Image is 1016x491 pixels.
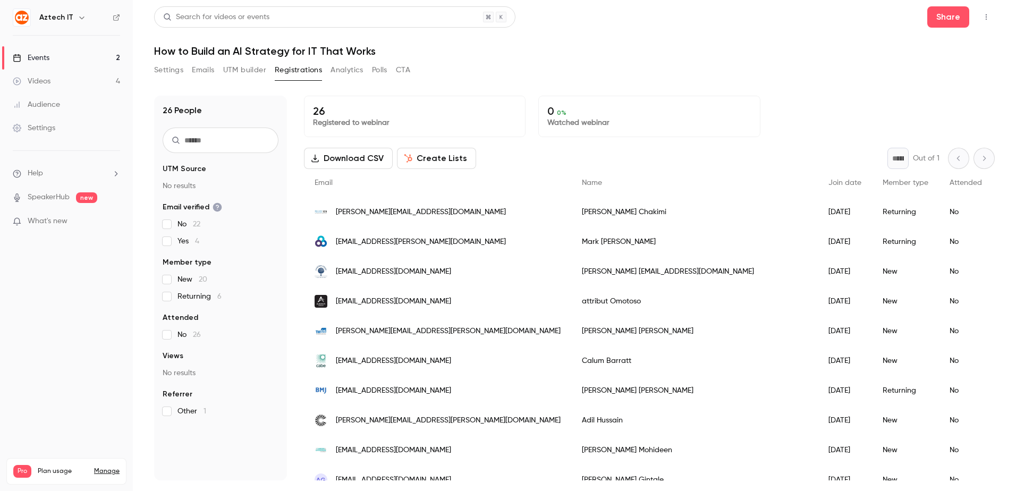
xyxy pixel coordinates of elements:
div: No [939,257,993,286]
span: What's new [28,216,67,227]
p: No results [163,368,278,378]
div: No [939,286,993,316]
div: Calum Barratt [571,346,818,376]
span: new [76,192,97,203]
span: 1 [204,408,206,415]
span: 4 [195,238,199,245]
h1: 26 People [163,104,202,117]
div: No [939,227,993,257]
div: [DATE] [818,346,872,376]
span: New [177,274,207,285]
span: [EMAIL_ADDRESS][DOMAIN_NAME] [336,445,451,456]
span: Returning [177,291,222,302]
div: Mark [PERSON_NAME] [571,227,818,257]
span: No [177,329,201,340]
div: [DATE] [818,197,872,227]
button: Analytics [331,62,363,79]
div: Audience [13,99,60,110]
span: [PERSON_NAME][EMAIL_ADDRESS][PERSON_NAME][DOMAIN_NAME] [336,415,561,426]
div: No [939,376,993,405]
div: [PERSON_NAME] [PERSON_NAME] [571,376,818,405]
span: AG [316,475,326,485]
p: 26 [313,105,517,117]
span: 26 [193,331,201,338]
div: [DATE] [818,316,872,346]
div: [DATE] [818,435,872,465]
span: Plan usage [38,467,88,476]
span: No [177,219,200,230]
div: [DATE] [818,257,872,286]
span: Other [177,406,206,417]
img: tmdocumentsolutions.com [315,325,327,337]
p: Registered to webinar [313,117,517,128]
span: Attended [950,179,982,187]
span: Yes [177,236,199,247]
div: Events [13,53,49,63]
span: UTM Source [163,164,206,174]
div: Search for videos or events [163,12,269,23]
div: [DATE] [818,376,872,405]
p: 0 [547,105,751,117]
img: theconexusgroup.com [315,414,327,427]
img: gclaw.co.uk [315,265,327,278]
div: New [872,286,939,316]
div: New [872,257,939,286]
h6: Aztech IT [39,12,73,23]
div: New [872,316,939,346]
span: 6 [217,293,222,300]
span: 20 [199,276,207,283]
li: help-dropdown-opener [13,168,120,179]
div: [PERSON_NAME] [EMAIL_ADDRESS][DOMAIN_NAME] [571,257,818,286]
div: [PERSON_NAME] [PERSON_NAME] [571,316,818,346]
img: autotechgroup.co.uk [315,295,327,308]
button: Emails [192,62,214,79]
span: [PERSON_NAME][EMAIL_ADDRESS][PERSON_NAME][DOMAIN_NAME] [336,326,561,337]
p: Watched webinar [547,117,751,128]
img: pickereurope.ac.uk [315,235,327,248]
div: Settings [13,123,55,133]
div: No [939,435,993,465]
span: [EMAIL_ADDRESS][DOMAIN_NAME] [336,355,451,367]
div: No [939,197,993,227]
button: Settings [154,62,183,79]
span: Pro [13,465,31,478]
div: New [872,435,939,465]
div: Returning [872,197,939,227]
button: CTA [396,62,410,79]
img: policenow.org.uk [315,206,327,218]
button: Polls [372,62,387,79]
span: [EMAIL_ADDRESS][PERSON_NAME][DOMAIN_NAME] [336,236,506,248]
div: Returning [872,227,939,257]
div: New [872,405,939,435]
span: [EMAIL_ADDRESS][DOMAIN_NAME] [336,385,451,396]
span: [EMAIL_ADDRESS][DOMAIN_NAME] [336,266,451,277]
div: Adil Hussain [571,405,818,435]
div: Videos [13,76,50,87]
button: Download CSV [304,148,393,169]
span: 0 % [557,109,566,116]
img: bmj.com [315,384,327,397]
span: Member type [163,257,211,268]
img: careersandenterprise.co.uk [315,444,327,456]
button: Registrations [275,62,322,79]
span: Attended [163,312,198,323]
div: No [939,316,993,346]
span: Email [315,179,333,187]
span: [EMAIL_ADDRESS][DOMAIN_NAME] [336,475,451,486]
span: 22 [193,221,200,228]
span: [EMAIL_ADDRESS][DOMAIN_NAME] [336,296,451,307]
a: SpeakerHub [28,192,70,203]
span: Join date [828,179,861,187]
span: Views [163,351,183,361]
button: Share [927,6,969,28]
h1: How to Build an AI Strategy for IT That Works [154,45,995,57]
p: Out of 1 [913,153,939,164]
a: Manage [94,467,120,476]
div: [PERSON_NAME] Chakimi [571,197,818,227]
span: Member type [883,179,928,187]
div: Returning [872,376,939,405]
div: [DATE] [818,405,872,435]
button: Create Lists [397,148,476,169]
div: [PERSON_NAME] Mohideen [571,435,818,465]
div: attribut Omotoso [571,286,818,316]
